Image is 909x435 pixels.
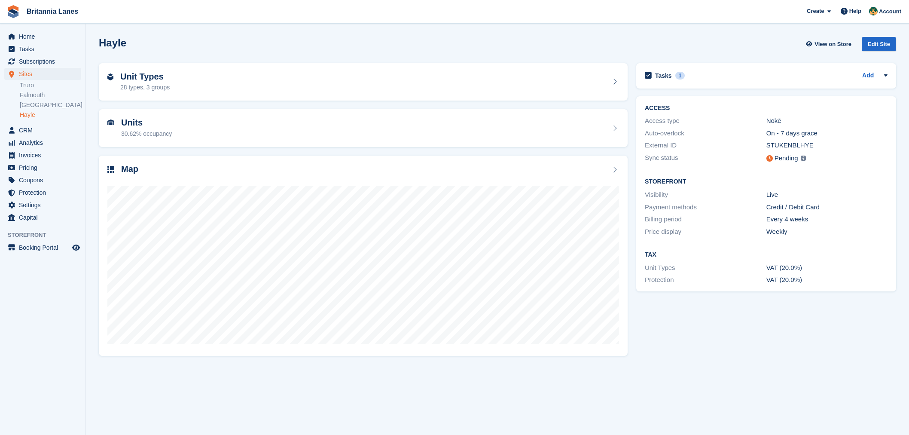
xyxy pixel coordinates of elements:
img: unit-icn-7be61d7bf1b0ce9d3e12c5938cc71ed9869f7b940bace4675aadf7bd6d80202e.svg [107,119,114,126]
span: Tasks [19,43,70,55]
h2: Unit Types [120,72,170,82]
div: Price display [645,227,766,237]
div: Unit Types [645,263,766,273]
span: CRM [19,124,70,136]
a: Edit Site [862,37,896,55]
a: Preview store [71,242,81,253]
a: menu [4,174,81,186]
h2: Storefront [645,178,888,185]
span: Settings [19,199,70,211]
div: VAT (20.0%) [766,275,888,285]
div: Protection [645,275,766,285]
img: Nathan Kellow [869,7,878,15]
span: Pricing [19,162,70,174]
h2: ACCESS [645,105,888,112]
a: menu [4,124,81,136]
div: 30.62% occupancy [121,129,172,138]
a: View on Store [805,37,855,51]
a: menu [4,68,81,80]
span: Create [807,7,824,15]
a: menu [4,31,81,43]
span: Subscriptions [19,55,70,67]
h2: Tax [645,251,888,258]
div: Visibility [645,190,766,200]
a: Britannia Lanes [23,4,82,18]
span: Storefront [8,231,85,239]
a: menu [4,137,81,149]
h2: Map [121,164,138,174]
span: Analytics [19,137,70,149]
img: icon-info-grey-7440780725fd019a000dd9b08b2336e03edf1995a4989e88bcd33f0948082b44.svg [801,156,806,161]
span: Capital [19,211,70,224]
div: Live [766,190,888,200]
a: menu [4,211,81,224]
span: Booking Portal [19,242,70,254]
div: Sync status [645,153,766,164]
div: Payment methods [645,202,766,212]
span: Sites [19,68,70,80]
span: View on Store [814,40,851,49]
a: Unit Types 28 types, 3 groups [99,63,628,101]
img: unit-type-icn-2b2737a686de81e16bb02015468b77c625bbabd49415b5ef34ead5e3b44a266d.svg [107,74,113,80]
a: Map [99,156,628,356]
div: 28 types, 3 groups [120,83,170,92]
a: Units 30.62% occupancy [99,109,628,147]
div: On - 7 days grace [766,129,888,138]
div: Nokē [766,116,888,126]
div: Every 4 weeks [766,214,888,224]
span: Invoices [19,149,70,161]
a: Add [862,71,874,81]
img: stora-icon-8386f47178a22dfd0bd8f6a31ec36ba5ce8667c1dd55bd0f319d3a0aa187defe.svg [7,5,20,18]
div: External ID [645,141,766,150]
div: 1 [675,72,685,80]
div: Weekly [766,227,888,237]
div: Pending [775,153,798,163]
div: STUKENBLHYE [766,141,888,150]
div: Edit Site [862,37,896,51]
div: Auto-overlock [645,129,766,138]
span: Help [849,7,861,15]
span: Coupons [19,174,70,186]
h2: Tasks [655,72,672,80]
a: Hayle [20,111,81,119]
div: Credit / Debit Card [766,202,888,212]
h2: Hayle [99,37,126,49]
a: [GEOGRAPHIC_DATA] [20,101,81,109]
a: Truro [20,81,81,89]
h2: Units [121,118,172,128]
a: menu [4,55,81,67]
a: Falmouth [20,91,81,99]
div: VAT (20.0%) [766,263,888,273]
a: menu [4,242,81,254]
a: menu [4,43,81,55]
div: Billing period [645,214,766,224]
div: Access type [645,116,766,126]
a: menu [4,187,81,199]
a: menu [4,199,81,211]
span: Protection [19,187,70,199]
span: Home [19,31,70,43]
a: menu [4,162,81,174]
span: Account [879,7,901,16]
img: map-icn-33ee37083ee616e46c38cad1a60f524a97daa1e2b2c8c0bc3eb3415660979fc1.svg [107,166,114,173]
a: menu [4,149,81,161]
